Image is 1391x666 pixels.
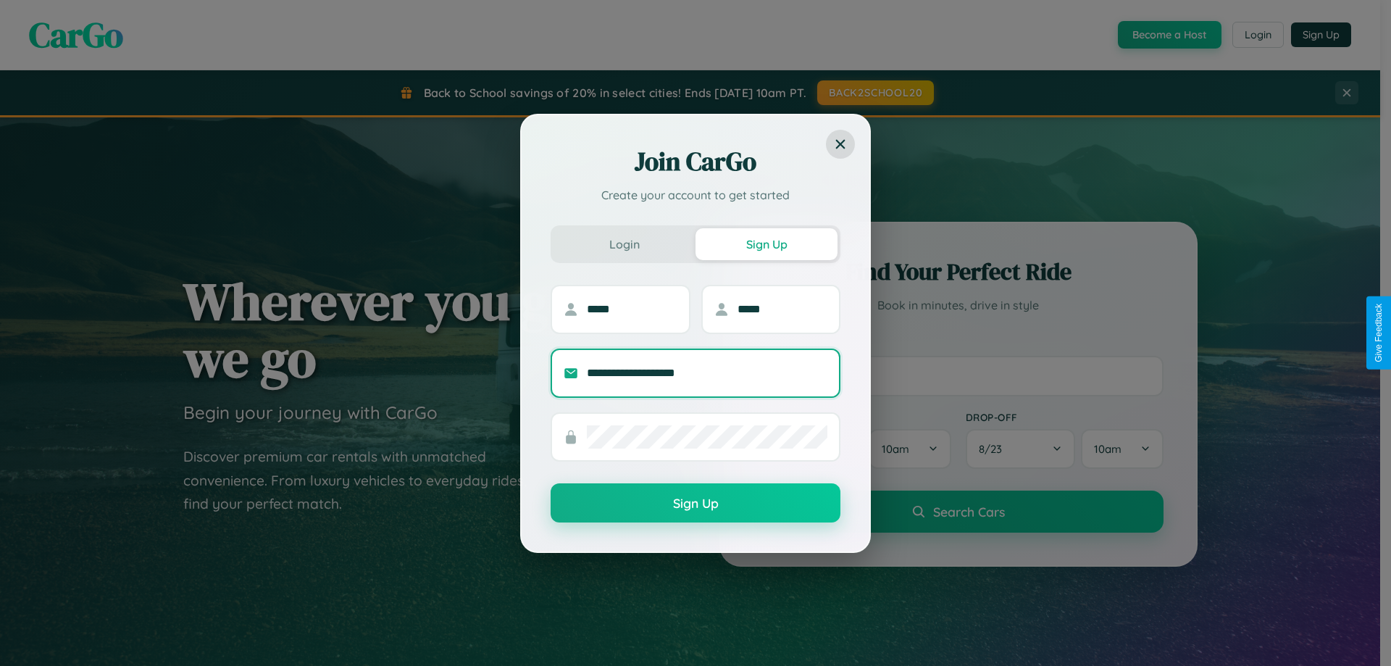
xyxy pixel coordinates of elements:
button: Login [554,228,695,260]
button: Sign Up [695,228,837,260]
h2: Join CarGo [551,144,840,179]
div: Give Feedback [1374,304,1384,362]
button: Sign Up [551,483,840,523]
p: Create your account to get started [551,186,840,204]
